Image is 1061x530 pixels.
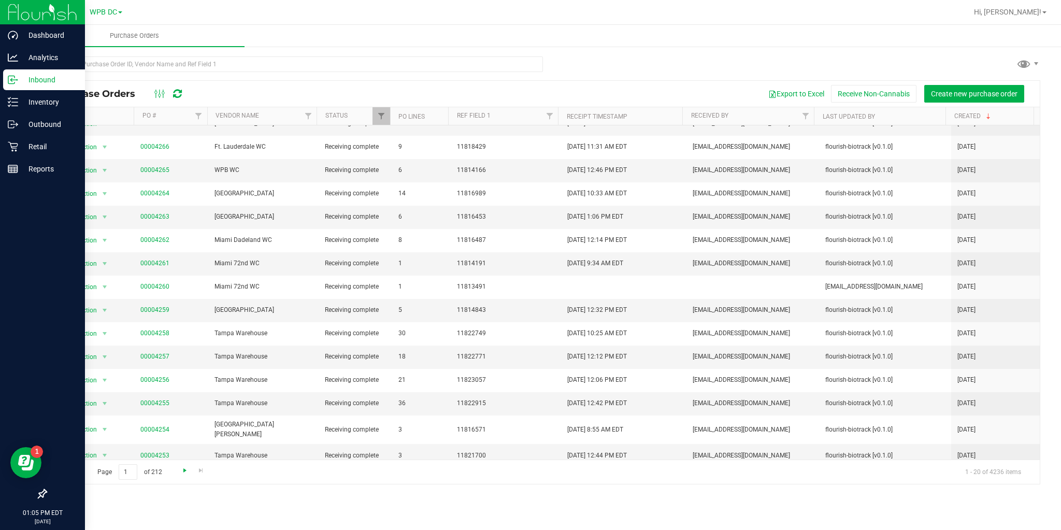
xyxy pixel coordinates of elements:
span: flourish-biotrack [v0.1.0] [825,142,945,152]
span: [EMAIL_ADDRESS][DOMAIN_NAME] [693,328,813,338]
span: Ft. Lauderdale WC [214,142,312,152]
a: Received By [691,112,728,119]
span: flourish-biotrack [v0.1.0] [825,212,945,222]
inline-svg: Dashboard [8,30,18,40]
span: Receiving complete [325,375,386,385]
span: Receiving complete [325,212,386,222]
span: flourish-biotrack [v0.1.0] [825,375,945,385]
span: [DATE] [957,142,976,152]
span: select [98,187,111,201]
span: Receiving complete [325,352,386,362]
input: 1 [119,464,137,480]
span: flourish-biotrack [v0.1.0] [825,352,945,362]
a: Purchase Orders [25,25,245,47]
span: Receiving complete [325,189,386,198]
span: [GEOGRAPHIC_DATA][PERSON_NAME] [214,420,312,439]
a: 00004263 [140,213,169,220]
a: Filter [541,107,558,125]
a: Go to the next page [177,464,192,478]
span: Receiving complete [325,165,386,175]
span: [DATE] [957,235,976,245]
span: [DATE] [957,328,976,338]
a: 00004266 [140,143,169,150]
span: Page of 212 [89,464,170,480]
a: 00004261 [140,260,169,267]
span: Receiving complete [325,451,386,461]
button: Receive Non-Cannabis [831,85,916,103]
span: Miami 72nd WC [214,282,312,292]
span: [EMAIL_ADDRESS][DOMAIN_NAME] [693,189,813,198]
span: select [98,373,111,388]
span: Tampa Warehouse [214,328,312,338]
span: Create new purchase order [931,90,1017,98]
inline-svg: Inventory [8,97,18,107]
a: 00004262 [140,236,169,243]
span: select [98,350,111,364]
a: PO Lines [398,113,425,120]
span: [GEOGRAPHIC_DATA] [214,212,312,222]
a: 00004264 [140,190,169,197]
span: Receiving complete [325,282,386,292]
span: 11816453 [457,212,555,222]
span: 21 [398,375,445,385]
span: [EMAIL_ADDRESS][DOMAIN_NAME] [693,259,813,268]
span: [DATE] [957,425,976,435]
iframe: Resource center [10,447,41,478]
button: Export to Excel [762,85,831,103]
button: Create new purchase order [924,85,1024,103]
span: [DATE] 12:44 PM EDT [567,451,627,461]
span: Miami Dadeland WC [214,235,312,245]
span: [EMAIL_ADDRESS][DOMAIN_NAME] [693,165,813,175]
span: [EMAIL_ADDRESS][DOMAIN_NAME] [693,305,813,315]
span: flourish-biotrack [v0.1.0] [825,305,945,315]
a: 00004265 [140,166,169,174]
span: 11814166 [457,165,555,175]
span: [DATE] 11:31 AM EDT [567,142,627,152]
a: 00004260 [140,283,169,290]
span: [DATE] 12:14 PM EDT [567,235,627,245]
span: 11816571 [457,425,555,435]
span: Tampa Warehouse [214,451,312,461]
a: Go to the last page [194,464,209,478]
span: 3 [398,425,445,435]
a: 00004253 [140,452,169,459]
a: Filter [372,107,390,125]
span: [DATE] 1:06 PM EDT [567,212,623,222]
span: [DATE] 8:55 AM EDT [567,425,623,435]
span: 11822749 [457,328,555,338]
span: select [98,233,111,248]
p: Inbound [18,74,80,86]
a: Vendor Name [216,112,259,119]
span: [EMAIL_ADDRESS][DOMAIN_NAME] [693,142,813,152]
span: 5 [398,305,445,315]
span: select [98,210,111,224]
span: Purchase Orders [96,31,173,40]
a: Created [954,112,993,120]
inline-svg: Outbound [8,119,18,130]
span: [DATE] [957,189,976,198]
input: Search Purchase Order ID, Vendor Name and Ref Field 1 [46,56,543,72]
span: 11823057 [457,375,555,385]
p: [DATE] [5,518,80,525]
a: PO # [142,112,156,119]
p: Outbound [18,118,80,131]
span: flourish-biotrack [v0.1.0] [825,328,945,338]
a: 00004254 [140,426,169,433]
span: 9 [398,142,445,152]
span: [DATE] 9:34 AM EDT [567,259,623,268]
p: Retail [18,140,80,153]
p: Dashboard [18,29,80,41]
span: [EMAIL_ADDRESS][DOMAIN_NAME] [693,212,813,222]
inline-svg: Retail [8,141,18,152]
p: Inventory [18,96,80,108]
span: [EMAIL_ADDRESS][DOMAIN_NAME] [693,375,813,385]
span: [GEOGRAPHIC_DATA] [214,189,312,198]
span: [EMAIL_ADDRESS][DOMAIN_NAME] [693,398,813,408]
p: 01:05 PM EDT [5,508,80,518]
span: flourish-biotrack [v0.1.0] [825,165,945,175]
span: Receiving complete [325,235,386,245]
span: Tampa Warehouse [214,352,312,362]
span: flourish-biotrack [v0.1.0] [825,235,945,245]
span: 11822771 [457,352,555,362]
